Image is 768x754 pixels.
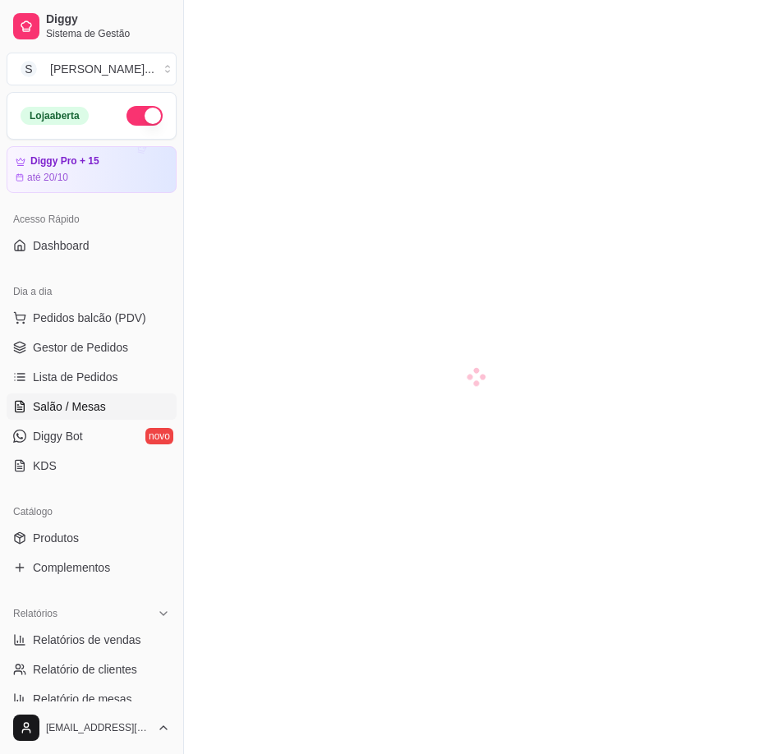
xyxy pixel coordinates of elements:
[7,334,177,361] a: Gestor de Pedidos
[46,721,150,734] span: [EMAIL_ADDRESS][DOMAIN_NAME]
[50,61,154,77] div: [PERSON_NAME] ...
[7,146,177,193] a: Diggy Pro + 15até 20/10
[33,369,118,385] span: Lista de Pedidos
[7,364,177,390] a: Lista de Pedidos
[33,691,132,707] span: Relatório de mesas
[126,106,163,126] button: Alterar Status
[33,398,106,415] span: Salão / Mesas
[33,339,128,356] span: Gestor de Pedidos
[7,305,177,331] button: Pedidos balcão (PDV)
[7,232,177,259] a: Dashboard
[7,453,177,479] a: KDS
[21,61,37,77] span: S
[46,12,170,27] span: Diggy
[33,237,90,254] span: Dashboard
[7,656,177,683] a: Relatório de clientes
[33,632,141,648] span: Relatórios de vendas
[46,27,170,40] span: Sistema de Gestão
[27,171,68,184] article: até 20/10
[7,554,177,581] a: Complementos
[13,607,57,620] span: Relatórios
[7,206,177,232] div: Acesso Rápido
[7,53,177,85] button: Select a team
[33,310,146,326] span: Pedidos balcão (PDV)
[33,661,137,678] span: Relatório de clientes
[7,686,177,712] a: Relatório de mesas
[7,278,177,305] div: Dia a dia
[7,525,177,551] a: Produtos
[33,457,57,474] span: KDS
[7,423,177,449] a: Diggy Botnovo
[21,107,89,125] div: Loja aberta
[30,155,99,168] article: Diggy Pro + 15
[33,530,79,546] span: Produtos
[7,393,177,420] a: Salão / Mesas
[33,559,110,576] span: Complementos
[7,7,177,46] a: DiggySistema de Gestão
[7,708,177,747] button: [EMAIL_ADDRESS][DOMAIN_NAME]
[7,627,177,653] a: Relatórios de vendas
[7,499,177,525] div: Catálogo
[33,428,83,444] span: Diggy Bot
